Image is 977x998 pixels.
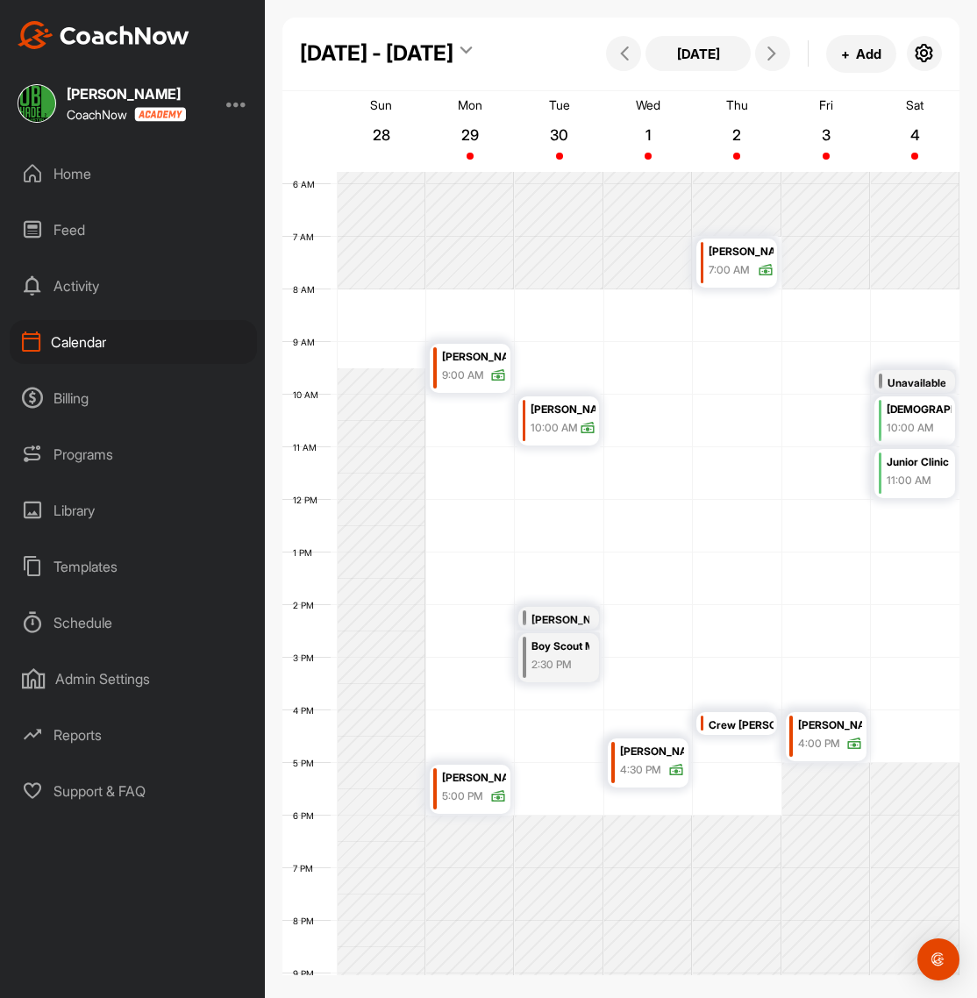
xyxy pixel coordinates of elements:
[531,400,595,420] div: [PERSON_NAME]
[841,45,850,63] span: +
[636,97,660,112] p: Wed
[10,545,257,588] div: Templates
[370,97,392,112] p: Sun
[798,716,862,736] div: [PERSON_NAME]
[134,107,186,122] img: CoachNow acadmey
[67,107,186,122] div: CoachNow
[10,264,257,308] div: Activity
[632,126,664,144] p: 1
[826,35,896,73] button: +Add
[709,716,773,736] div: Crew [PERSON_NAME]
[810,126,842,144] p: 3
[798,736,840,752] div: 4:00 PM
[18,21,189,49] img: CoachNow
[10,601,257,645] div: Schedule
[282,758,332,768] div: 5 PM
[917,938,959,980] div: Open Intercom Messenger
[282,284,332,295] div: 8 AM
[544,126,575,144] p: 30
[282,968,332,979] div: 9 PM
[693,91,781,172] a: October 2, 2025
[282,179,332,189] div: 6 AM
[282,337,332,347] div: 9 AM
[515,91,603,172] a: September 30, 2025
[781,91,870,172] a: October 3, 2025
[442,367,484,383] div: 9:00 AM
[906,97,924,112] p: Sat
[10,152,257,196] div: Home
[10,208,257,252] div: Feed
[10,320,257,364] div: Calendar
[10,376,257,420] div: Billing
[726,97,748,112] p: Thu
[709,262,750,278] div: 7:00 AM
[721,126,752,144] p: 2
[709,242,773,262] div: [PERSON_NAME]
[887,420,952,436] div: 10:00 AM
[531,420,578,436] div: 10:00 AM
[888,374,946,394] div: Unavailable
[887,400,952,420] div: [DEMOGRAPHIC_DATA] Clinic
[366,126,397,144] p: 28
[282,495,335,505] div: 12 PM
[458,97,482,112] p: Mon
[282,916,332,926] div: 8 PM
[282,547,330,558] div: 1 PM
[300,38,453,69] div: [DATE] - [DATE]
[282,652,332,663] div: 3 PM
[871,91,959,172] a: October 4, 2025
[887,453,952,473] div: Junior Clinic
[282,810,332,821] div: 6 PM
[282,442,334,453] div: 11 AM
[282,705,332,716] div: 4 PM
[819,97,833,112] p: Fri
[442,768,506,788] div: [PERSON_NAME]
[531,610,589,631] div: [PERSON_NAME]
[67,87,186,101] div: [PERSON_NAME]
[603,91,692,172] a: October 1, 2025
[899,126,931,144] p: 4
[10,432,257,476] div: Programs
[620,742,684,762] div: [PERSON_NAME]
[10,713,257,757] div: Reports
[531,637,589,657] div: Boy Scout Meeting
[10,769,257,813] div: Support & FAQ
[282,232,332,242] div: 7 AM
[10,657,257,701] div: Admin Settings
[454,126,486,144] p: 29
[531,657,589,673] div: 2:30 PM
[620,762,661,778] div: 4:30 PM
[549,97,570,112] p: Tue
[425,91,514,172] a: September 29, 2025
[442,347,506,367] div: [PERSON_NAME]
[10,488,257,532] div: Library
[282,863,331,873] div: 7 PM
[337,91,425,172] a: September 28, 2025
[887,473,952,488] div: 11:00 AM
[282,389,336,400] div: 10 AM
[18,84,56,123] img: square_7d72e3b9a0e7cffca0d5903ffc03afe1.jpg
[282,600,332,610] div: 2 PM
[645,36,751,71] button: [DATE]
[442,788,483,804] div: 5:00 PM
